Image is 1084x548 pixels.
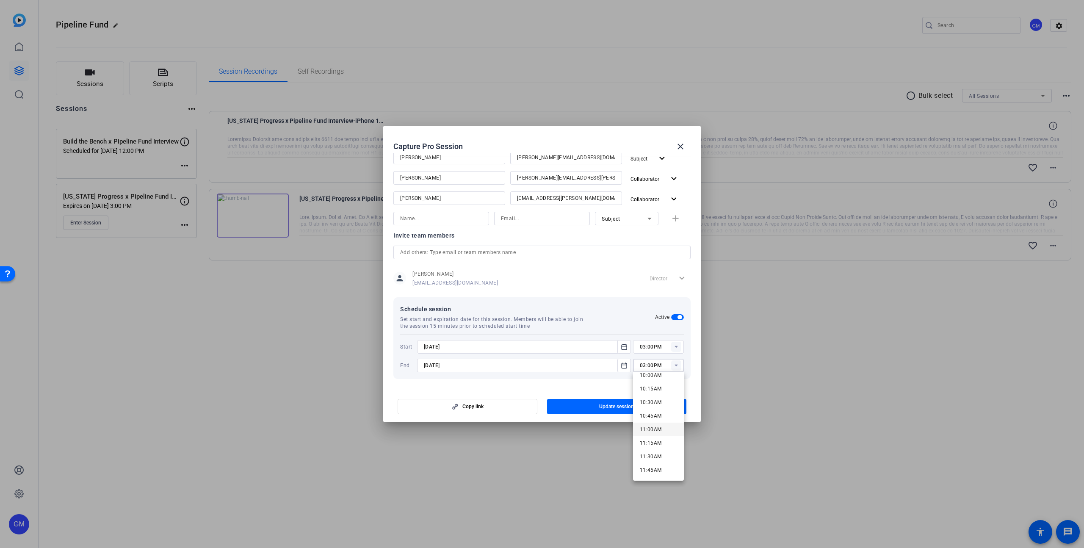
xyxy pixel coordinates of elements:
[640,426,662,432] span: 11:00AM
[393,272,406,285] mat-icon: person
[517,152,615,163] input: Email...
[640,342,684,352] input: Time
[400,213,482,224] input: Name...
[400,173,498,183] input: Name...
[517,173,615,183] input: Email...
[640,399,662,405] span: 10:30AM
[393,230,691,241] div: Invite team members
[400,316,591,329] span: Set start and expiration date for this session. Members will be able to join the session 15 minut...
[517,193,615,203] input: Email...
[640,386,662,392] span: 10:15AM
[627,191,683,207] button: Collaborator
[462,403,484,410] span: Copy link
[640,413,662,419] span: 10:45AM
[599,403,634,410] span: Update session
[412,271,498,277] span: [PERSON_NAME]
[630,156,647,162] span: Subject
[400,343,415,350] span: Start
[547,399,687,414] button: Update session
[400,247,684,257] input: Add others: Type email or team members name
[630,197,659,202] span: Collaborator
[640,454,662,459] span: 11:30AM
[424,360,616,371] input: Choose expiration date
[630,176,659,182] span: Collaborator
[627,171,683,186] button: Collaborator
[669,174,679,184] mat-icon: expand_more
[393,136,691,157] div: Capture Pro Session
[640,467,662,473] span: 11:45AM
[400,193,498,203] input: Name...
[640,372,662,378] span: 10:00AM
[657,153,667,164] mat-icon: expand_more
[398,399,537,414] button: Copy link
[400,152,498,163] input: Name...
[675,141,686,152] mat-icon: close
[501,213,583,224] input: Email...
[602,216,620,222] span: Subject
[627,151,671,166] button: Subject
[424,342,616,352] input: Choose start date
[655,314,670,321] h2: Active
[400,304,655,314] span: Schedule session
[640,440,662,446] span: 11:15AM
[640,360,684,371] input: Time
[617,340,631,354] button: Open calendar
[412,280,498,286] span: [EMAIL_ADDRESS][DOMAIN_NAME]
[400,362,415,369] span: End
[617,359,631,372] button: Open calendar
[669,194,679,205] mat-icon: expand_more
